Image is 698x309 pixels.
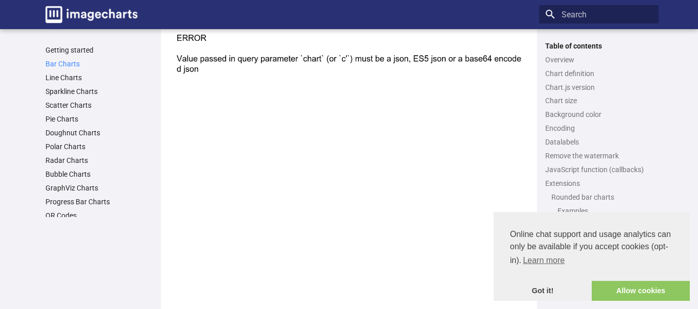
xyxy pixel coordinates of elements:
[45,87,153,96] a: Sparkline Charts
[592,281,690,301] a: allow cookies
[545,83,653,92] a: Chart.js version
[45,128,153,137] a: Doughnut Charts
[173,31,525,305] img: chart
[41,2,142,27] a: Image-Charts documentation
[545,165,653,174] a: JavaScript function (callbacks)
[539,5,659,23] input: Search
[545,137,653,147] a: Datalabels
[494,281,592,301] a: dismiss cookie message
[45,197,153,206] a: Progress Bar Charts
[45,156,153,165] a: Radar Charts
[545,96,653,105] a: Chart size
[45,183,153,193] a: GraphViz Charts
[45,6,137,23] img: logo
[551,193,653,202] a: Rounded bar charts
[545,69,653,78] a: Chart definition
[45,45,153,55] a: Getting started
[45,211,153,220] a: QR Codes
[45,73,153,82] a: Line Charts
[557,206,653,216] a: Examples
[45,170,153,179] a: Bubble Charts
[545,151,653,160] a: Remove the watermark
[545,55,653,64] a: Overview
[45,142,153,151] a: Polar Charts
[545,179,653,188] a: Extensions
[510,228,673,268] span: Online chat support and usage analytics can only be available if you accept cookies (opt-in).
[545,124,653,133] a: Encoding
[45,114,153,124] a: Pie Charts
[521,253,566,268] a: learn more about cookies
[545,110,653,119] a: Background color
[45,101,153,110] a: Scatter Charts
[551,206,653,216] nav: Rounded bar charts
[539,41,659,51] label: Table of contents
[494,212,690,301] div: cookieconsent
[545,193,653,257] nav: Extensions
[539,41,659,257] nav: Table of contents
[45,59,153,68] a: Bar Charts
